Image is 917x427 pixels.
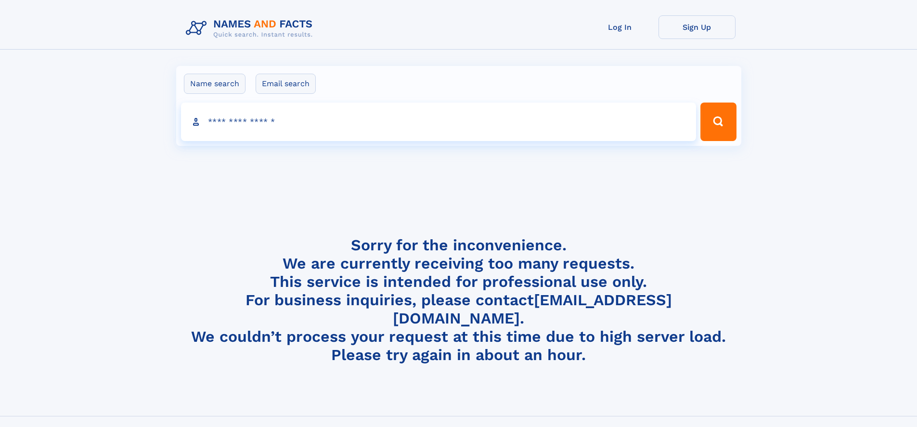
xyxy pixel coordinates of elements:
[184,74,245,94] label: Name search
[182,15,321,41] img: Logo Names and Facts
[393,291,672,327] a: [EMAIL_ADDRESS][DOMAIN_NAME]
[700,103,736,141] button: Search Button
[256,74,316,94] label: Email search
[182,236,736,364] h4: Sorry for the inconvenience. We are currently receiving too many requests. This service is intend...
[581,15,659,39] a: Log In
[181,103,697,141] input: search input
[659,15,736,39] a: Sign Up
